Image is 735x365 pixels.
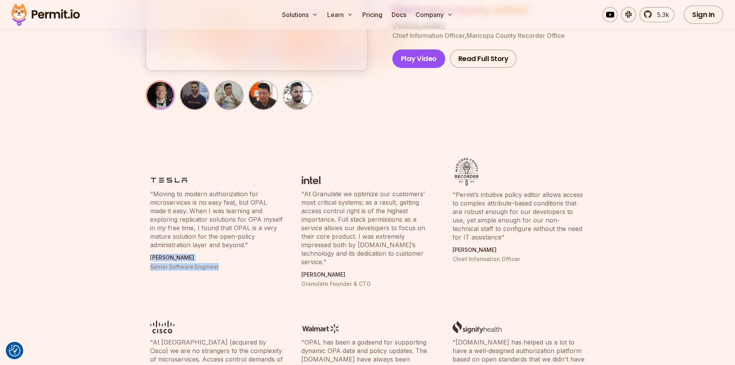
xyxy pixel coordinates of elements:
[453,246,585,254] p: [PERSON_NAME]
[639,7,674,22] a: 5.3k
[324,7,356,22] button: Learn
[301,271,434,278] p: [PERSON_NAME]
[150,321,174,333] img: logo
[279,7,321,22] button: Solutions
[301,175,322,185] img: logo
[392,22,446,30] span: [PERSON_NAME] ,
[412,7,456,22] button: Company
[453,190,585,241] blockquote: "Permit’s intuitive policy editor allows access to complex attribute-based conditions that are ro...
[301,190,434,266] blockquote: "At Granulate we optimize our customers’ most critical systems; as a result, getting access contr...
[359,7,385,22] a: Pricing
[392,32,565,39] span: Chief Information Officer , Maricopa County Recorder Office
[150,254,283,261] p: [PERSON_NAME]
[9,345,20,357] button: Consent Preferences
[453,255,585,263] p: Chief Information Officer
[453,321,502,333] img: logo
[150,190,283,249] blockquote: "Moving to modern authorization for microservices is no easy feat, but OPAL made it easy. When I ...
[8,2,83,28] img: Permit logo
[150,263,283,271] p: Senior Software Engineer
[453,158,481,186] img: logo
[684,5,723,24] a: Sign In
[301,324,340,333] img: logo
[147,82,174,109] img: Nate Young
[150,175,188,185] img: logo
[389,7,409,22] a: Docs
[652,10,669,19] span: 5.3k
[9,345,20,357] img: Revisit consent button
[450,49,517,68] a: Read Full Story
[301,280,434,288] p: Granulate Founder & CTO
[392,49,445,68] button: Play Video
